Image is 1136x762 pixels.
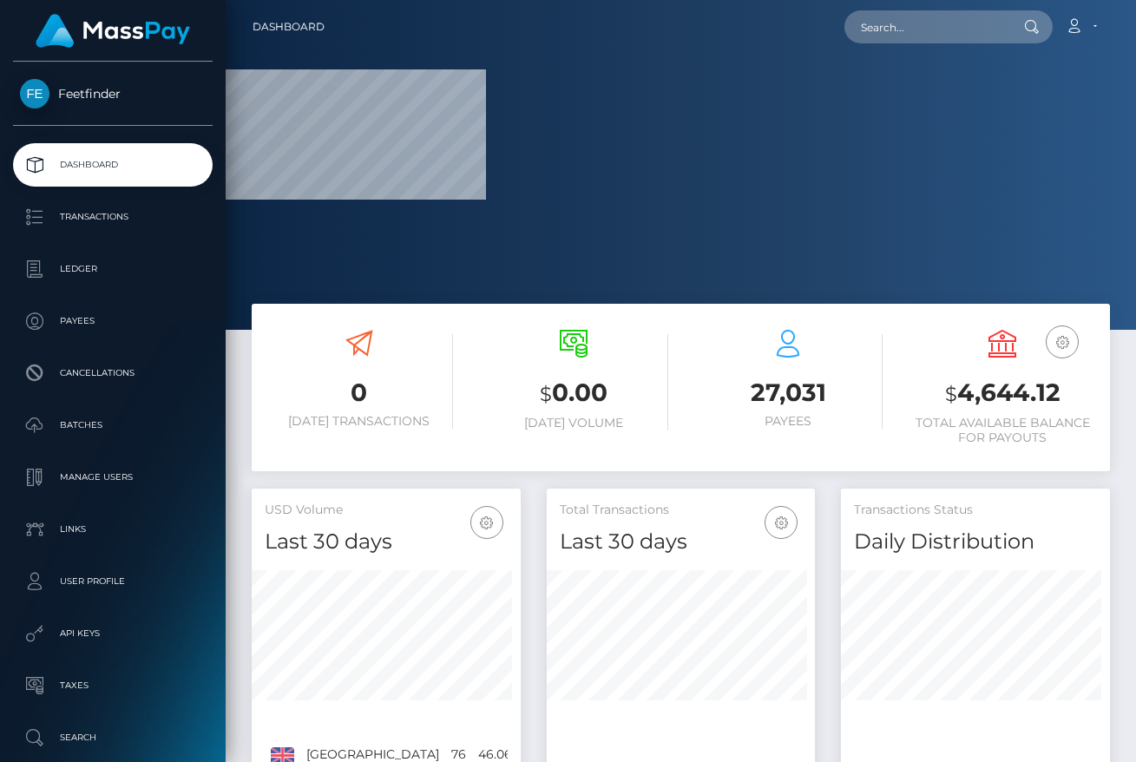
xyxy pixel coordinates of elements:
[694,414,883,429] h6: Payees
[13,716,213,759] a: Search
[20,308,206,334] p: Payees
[20,79,49,108] img: Feetfinder
[540,382,552,406] small: $
[13,351,213,395] a: Cancellations
[854,527,1097,557] h4: Daily Distribution
[20,464,206,490] p: Manage Users
[265,502,508,519] h5: USD Volume
[13,456,213,499] a: Manage Users
[20,152,206,178] p: Dashboard
[13,404,213,447] a: Batches
[20,256,206,282] p: Ledger
[560,502,803,519] h5: Total Transactions
[694,376,883,410] h3: 27,031
[265,527,508,557] h4: Last 30 days
[13,86,213,102] span: Feetfinder
[20,360,206,386] p: Cancellations
[13,612,213,655] a: API Keys
[560,527,803,557] h4: Last 30 days
[265,376,453,410] h3: 0
[909,416,1097,445] h6: Total Available Balance for Payouts
[13,143,213,187] a: Dashboard
[265,414,453,429] h6: [DATE] Transactions
[13,299,213,343] a: Payees
[20,568,206,594] p: User Profile
[945,382,957,406] small: $
[909,376,1097,411] h3: 4,644.12
[20,412,206,438] p: Batches
[253,9,325,45] a: Dashboard
[854,502,1097,519] h5: Transactions Status
[479,416,667,430] h6: [DATE] Volume
[20,621,206,647] p: API Keys
[844,10,1008,43] input: Search...
[20,204,206,230] p: Transactions
[20,516,206,542] p: Links
[13,508,213,551] a: Links
[479,376,667,411] h3: 0.00
[20,725,206,751] p: Search
[13,664,213,707] a: Taxes
[36,14,190,48] img: MassPay Logo
[13,247,213,291] a: Ledger
[20,673,206,699] p: Taxes
[13,195,213,239] a: Transactions
[13,560,213,603] a: User Profile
